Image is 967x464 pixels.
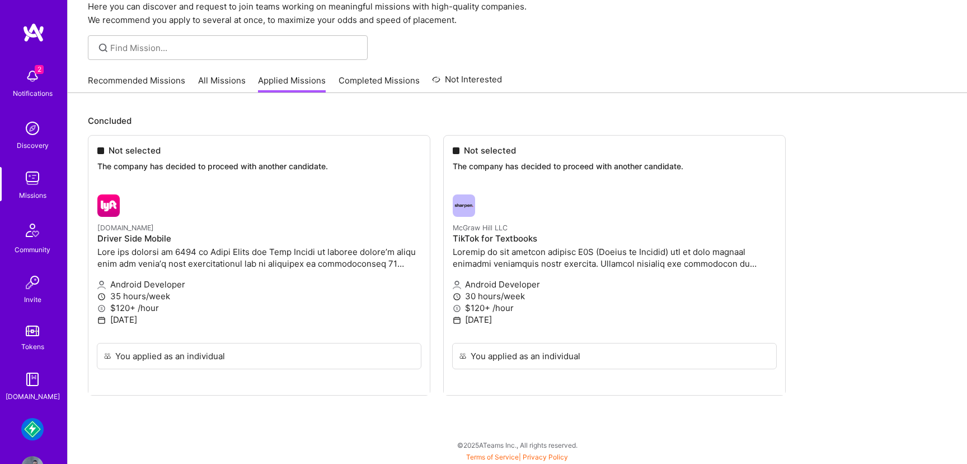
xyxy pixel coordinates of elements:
div: Community [15,244,50,256]
div: Invite [24,294,41,305]
img: Mudflap: Fintech for Trucking [21,418,44,440]
div: Tokens [21,341,44,352]
span: 2 [35,65,44,74]
a: Completed Missions [339,75,420,93]
a: Recommended Missions [88,75,185,93]
div: © 2025 ATeams Inc., All rights reserved. [67,431,967,459]
img: tokens [26,326,39,336]
a: All Missions [198,75,246,93]
i: icon SearchGrey [97,41,110,54]
a: Mudflap: Fintech for Trucking [18,418,46,440]
img: Invite [21,271,44,294]
div: Discovery [17,140,49,151]
div: Notifications [13,87,53,99]
img: guide book [21,368,44,391]
img: discovery [21,117,44,140]
a: Not Interested [432,73,502,93]
img: bell [21,65,44,87]
div: Missions [19,189,46,201]
a: Terms of Service [466,453,519,461]
a: Applied Missions [258,75,326,93]
p: Concluded [88,115,947,127]
div: [DOMAIN_NAME] [6,391,60,402]
input: Find Mission... [110,42,359,54]
a: Privacy Policy [523,453,568,461]
img: logo [22,22,45,43]
span: | [466,453,568,461]
img: teamwork [21,167,44,189]
img: Community [19,217,46,244]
